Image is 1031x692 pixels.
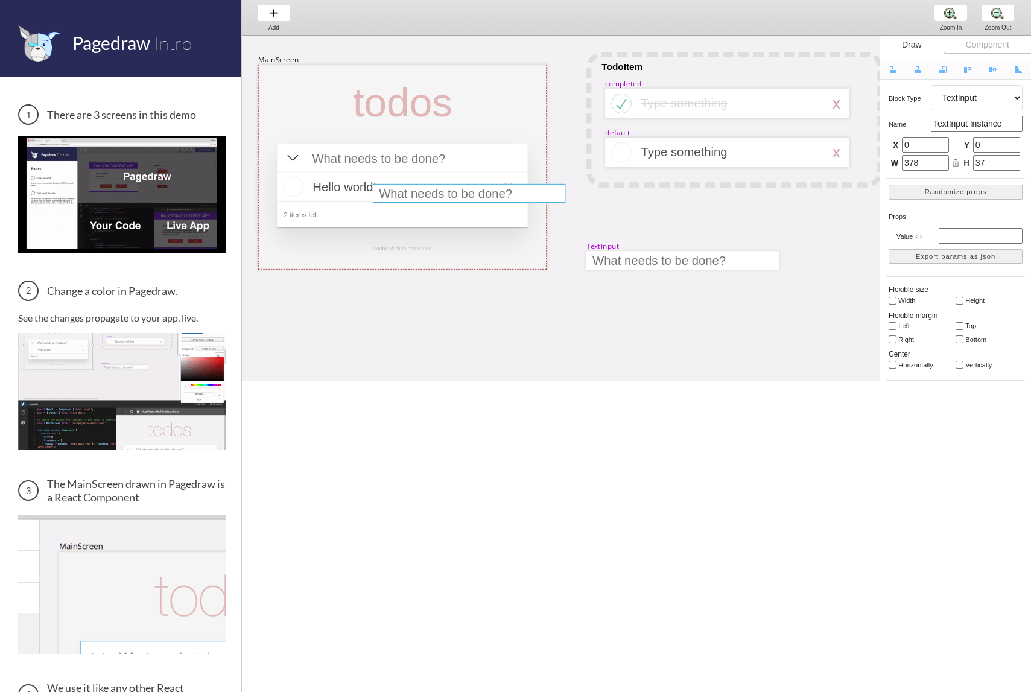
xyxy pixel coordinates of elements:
button: Export params as json [889,249,1023,264]
h5: name [889,121,931,128]
span: Center [889,350,910,358]
h5: Vertically [965,361,1007,369]
h5: bottom [965,336,1007,343]
span: Intro [154,32,192,54]
img: zoom-plus.png [944,7,957,19]
input: Horizontally [889,361,896,369]
span: Y [962,141,969,151]
div: Zoom In [928,24,974,31]
h5: Horizontally [898,361,941,369]
img: 3 screens [18,136,226,253]
h5: left [898,322,941,329]
span: Flexible size [889,285,928,294]
input: left [889,322,896,330]
span: Value [896,233,913,240]
input: Height [956,297,963,305]
img: favicon.png [18,24,60,62]
div: x [833,95,840,112]
img: Change a color in Pagedraw [18,333,226,450]
span: X [891,141,898,151]
div: Component [944,36,1031,54]
input: Vertically [956,361,963,369]
div: completed [605,78,641,88]
input: top [956,322,963,330]
h5: Block type [889,95,931,102]
h5: props [889,213,1023,220]
h5: top [965,322,1007,329]
img: baseline-add-24px.svg [267,7,280,19]
h5: Width [898,297,941,304]
input: right [889,335,896,343]
h5: right [898,336,941,343]
span: H [962,159,969,170]
div: Draw [880,36,944,54]
span: Flexible margin [889,311,937,320]
input: bottom [956,335,963,343]
h3: The MainScreen drawn in Pagedraw is a React Component [18,477,226,504]
div: x [833,144,840,161]
div: TextInput [586,241,619,250]
div: Add [251,24,297,31]
img: The MainScreen Component in Pagedraw [18,515,226,654]
div: default [605,127,630,137]
img: zoom-minus.png [991,7,1004,19]
h3: There are 3 screens in this demo [18,104,226,125]
div: Zoom Out [975,24,1021,31]
span: Pagedraw [72,32,150,54]
i: code [915,232,923,241]
div: MainScreen [258,54,299,64]
i: lock_open [951,159,960,167]
span: W [891,159,898,170]
p: See the changes propagate to your app, live. [18,312,226,323]
input: TextInput Instance [931,116,1023,132]
h5: Height [965,297,1007,304]
input: Width [889,297,896,305]
h3: Change a color in Pagedraw. [18,281,226,301]
button: Randomize props [889,185,1023,200]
